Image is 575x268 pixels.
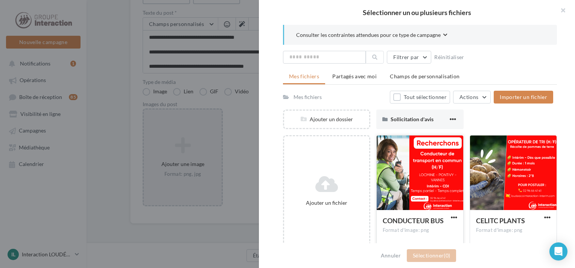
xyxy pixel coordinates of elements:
[383,216,444,225] span: CONDUCTEUR BUS
[284,116,369,123] div: Ajouter un dossier
[431,53,467,62] button: Réinitialiser
[444,252,450,259] span: (0)
[296,31,441,39] span: Consulter les contraintes attendues pour ce type de campagne
[500,94,547,100] span: Importer un fichier
[391,116,434,122] span: Sollicitation d'avis
[289,73,319,79] span: Mes fichiers
[453,91,491,104] button: Actions
[549,242,567,260] div: Open Intercom Messenger
[296,31,447,40] button: Consulter les contraintes attendues pour ce type de campagne
[287,199,366,207] div: Ajouter un fichier
[459,94,478,100] span: Actions
[387,51,431,64] button: Filtrer par
[294,93,322,101] div: Mes fichiers
[383,227,457,234] div: Format d'image: png
[476,227,551,234] div: Format d'image: png
[494,91,553,104] button: Importer un fichier
[271,9,563,16] h2: Sélectionner un ou plusieurs fichiers
[407,249,456,262] button: Sélectionner(0)
[476,216,525,225] span: CELITC PLANTS
[390,91,450,104] button: Tout sélectionner
[332,73,377,79] span: Partagés avec moi
[378,251,404,260] button: Annuler
[390,73,459,79] span: Champs de personnalisation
